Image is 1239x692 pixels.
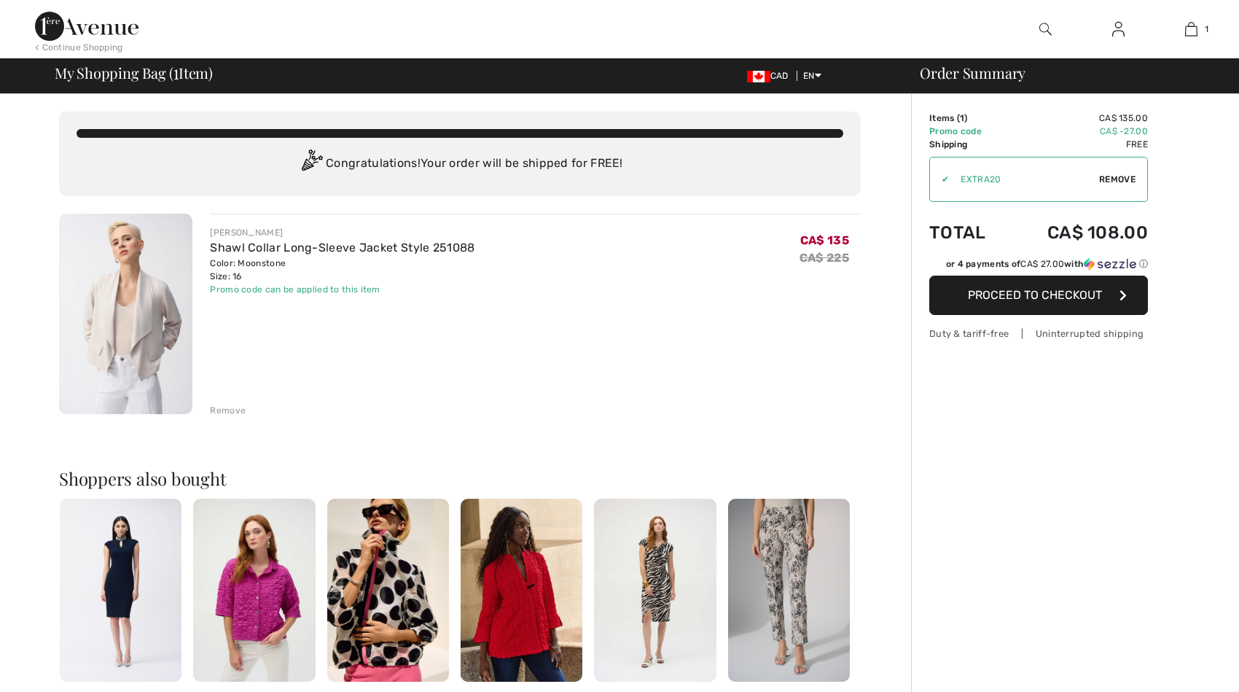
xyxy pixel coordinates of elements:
img: My Bag [1185,20,1197,38]
img: Animal Print Bodycon Dress Style 252158 [594,499,716,682]
div: ✔ [930,173,949,186]
span: CA$ 135 [800,233,849,247]
div: Color: Moonstone Size: 16 [210,257,474,283]
div: Duty & tariff-free | Uninterrupted shipping [929,327,1148,341]
img: Snake Print Slim Trousers Style 252238 [728,499,850,682]
span: CA$ 27.00 [1020,259,1064,269]
img: 1ère Avenue [35,12,138,41]
a: Sign In [1101,20,1136,39]
div: Congratulations! Your order will be shipped for FREE! [77,149,843,179]
span: 1 [960,113,964,123]
input: Promo code [949,158,1099,201]
div: or 4 payments of with [946,257,1148,271]
img: Relaxed Fit Button Closure Style 251034 [461,499,582,682]
img: Sezzle [1084,257,1136,271]
div: Remove [210,404,246,417]
td: Promo code [929,125,1008,138]
img: My Info [1112,20,1125,38]
a: Shawl Collar Long-Sleeve Jacket Style 251088 [210,241,474,254]
div: [PERSON_NAME] [210,226,474,239]
span: EN [803,71,821,81]
h2: Shoppers also bought [59,470,861,487]
span: 1 [173,62,179,81]
td: Total [929,208,1008,257]
img: Cropped Textured Buttoned Shirt Style 252000 [193,499,315,682]
img: Keyhole High-Neck Mini Dress Style 243313 [60,499,181,682]
span: 1 [1205,23,1208,36]
a: 1 [1155,20,1227,38]
td: Free [1008,138,1148,151]
div: Order Summary [902,66,1230,80]
td: Items ( ) [929,112,1008,125]
img: Congratulation2.svg [297,149,326,179]
td: CA$ 135.00 [1008,112,1148,125]
img: Polka-Dot Relaxed Fit Jacket Style 251123 [327,499,449,682]
span: Remove [1099,173,1136,186]
img: Canadian Dollar [747,71,770,82]
div: or 4 payments ofCA$ 27.00withSezzle Click to learn more about Sezzle [929,257,1148,276]
div: Promo code can be applied to this item [210,283,474,296]
span: Proceed to Checkout [968,288,1102,302]
td: Shipping [929,138,1008,151]
div: < Continue Shopping [35,41,123,54]
s: CA$ 225 [800,251,849,265]
span: My Shopping Bag ( Item) [55,66,213,80]
img: search the website [1039,20,1052,38]
td: CA$ 108.00 [1008,208,1148,257]
img: Shawl Collar Long-Sleeve Jacket Style 251088 [59,214,192,414]
span: CAD [747,71,794,81]
td: CA$ -27.00 [1008,125,1148,138]
button: Proceed to Checkout [929,276,1148,315]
